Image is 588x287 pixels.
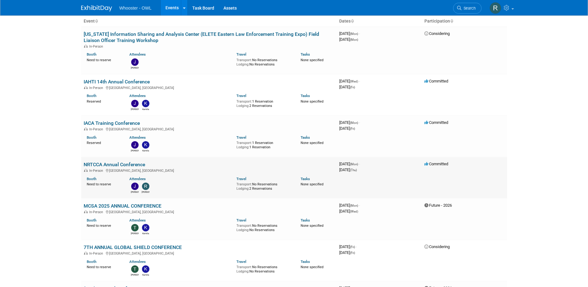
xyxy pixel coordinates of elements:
th: Dates [337,16,422,27]
span: None specified [301,141,323,145]
a: NRTCCA Annual Conference [84,162,145,167]
div: 1 Reservation 2 Reservations [236,98,291,108]
img: In-Person Event [84,251,88,255]
span: Lodging: [236,228,249,232]
div: Kamila Castaneda [142,231,149,235]
a: Tasks [301,135,310,140]
span: Lodging: [236,187,249,191]
span: Search [461,6,476,11]
img: Travis Dykes [131,224,139,231]
a: Attendees [129,218,146,222]
span: Lodging: [236,62,249,66]
a: Attendees [129,52,146,57]
span: In-Person [89,251,105,255]
div: Kamila Castaneda [142,107,149,111]
span: [DATE] [339,167,357,172]
a: Tasks [301,94,310,98]
span: Transport: [236,265,252,269]
div: Need to reserve [87,222,120,228]
span: [DATE] [339,126,355,131]
a: Sort by Event Name [95,19,98,23]
a: Sort by Start Date [351,19,354,23]
div: Robert Dugan [142,190,149,194]
a: Attendees [129,94,146,98]
div: Travis Dykes [131,273,139,276]
div: Kamila Castaneda [142,149,149,152]
div: No Reservations No Reservations [236,57,291,66]
span: (Fri) [350,86,355,89]
a: Tasks [301,52,310,57]
a: [US_STATE] Information Sharing and Analysis Center (ELETE Eastern Law Enforcement Training Expo) ... [84,31,319,43]
span: None specified [301,182,323,186]
span: [DATE] [339,85,355,89]
a: Booth [87,260,96,264]
a: IAHTI 14th Annual Conference [84,79,150,85]
a: Travel [236,260,246,264]
div: [GEOGRAPHIC_DATA], [GEOGRAPHIC_DATA] [84,126,334,131]
span: None specified [301,265,323,269]
a: Travel [236,94,246,98]
span: Lodging: [236,104,249,108]
span: (Mon) [350,32,358,36]
span: [DATE] [339,31,360,36]
img: James Justus [131,183,139,190]
span: (Fri) [350,127,355,130]
img: ExhibitDay [81,5,112,11]
a: Booth [87,94,96,98]
a: Search [453,3,482,14]
a: Tasks [301,218,310,222]
span: Transport: [236,99,252,103]
img: Kamila Castaneda [142,141,149,149]
a: IACA Training Conference [84,120,140,126]
span: None specified [301,99,323,103]
span: Lodging: [236,145,249,149]
img: In-Person Event [84,127,88,130]
span: - [359,203,360,208]
span: In-Person [89,210,105,214]
a: Tasks [301,260,310,264]
a: Booth [87,52,96,57]
div: [GEOGRAPHIC_DATA], [GEOGRAPHIC_DATA] [84,251,334,255]
a: Tasks [301,177,310,181]
div: Need to reserve [87,181,120,187]
div: [GEOGRAPHIC_DATA], [GEOGRAPHIC_DATA] [84,209,334,214]
span: Considering [424,244,450,249]
div: Reserved [87,140,120,145]
img: Julia Haber [131,141,139,149]
a: Booth [87,135,96,140]
div: Julia Haber [131,107,139,111]
span: In-Person [89,86,105,90]
a: Booth [87,218,96,222]
div: Julia Haber [131,66,139,70]
div: No Reservations No Reservations [236,222,291,232]
span: (Wed) [350,80,358,83]
img: Julia Haber [131,58,139,66]
img: Kamila Castaneda [142,224,149,231]
span: (Fri) [350,251,355,255]
span: (Wed) [350,210,358,213]
div: Julia Haber [131,149,139,152]
span: [DATE] [339,209,358,213]
img: Robert Dugan [142,183,149,190]
span: [DATE] [339,120,360,125]
span: - [359,162,360,166]
span: - [356,244,357,249]
span: - [359,31,360,36]
span: In-Person [89,127,105,131]
img: In-Person Event [84,86,88,89]
div: No Reservations 2 Reservations [236,181,291,191]
span: Committed [424,162,448,166]
span: (Fri) [350,245,355,249]
span: None specified [301,58,323,62]
span: - [359,120,360,125]
span: Whooster - OWL [119,6,152,11]
a: Booth [87,177,96,181]
a: Travel [236,177,246,181]
span: [DATE] [339,162,360,166]
th: Participation [422,16,507,27]
img: Kamila Castaneda [142,100,149,107]
span: [DATE] [339,79,360,83]
img: Travis Dykes [131,265,139,273]
span: (Mon) [350,38,358,41]
a: Sort by Participation Type [450,19,453,23]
